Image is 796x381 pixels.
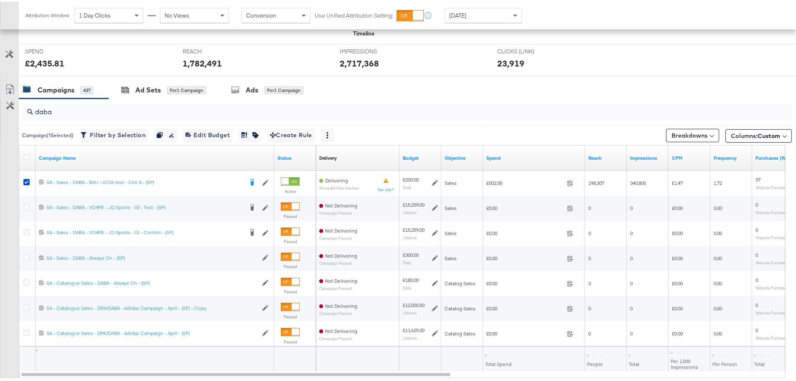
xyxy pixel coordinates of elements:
[403,183,412,188] sub: Daily
[81,85,93,92] div: 437
[22,130,74,138] div: Campaign ( 1 Selected)
[46,303,258,310] div: SA - Catalogue Sales - DPA/DABA - Adidas Campaign - April - (SF) – Copy
[281,187,300,192] label: Active
[79,10,111,18] span: 1 Day Clicks
[277,153,313,160] a: Shows the current state of your Ad Campaign.
[33,99,721,115] input: Search Campaigns by Name, ID or Objective
[588,153,623,160] a: The number of people your ad was served to.
[340,56,379,68] div: 2,717,368
[754,359,765,366] span: Total
[486,279,564,285] span: £0.00
[46,228,243,236] a: SA - Sales - DABA - VO4PE - JD Sports - 01 - Control - (SP)
[270,128,312,139] span: Create Rule
[46,253,258,260] a: SA - Sales - DABA - Always On - (SP)
[755,208,789,213] sub: Website Purchases
[672,178,683,184] span: £1.47
[588,329,591,335] span: 0
[46,328,258,335] a: SA - Catalogue Sales - DPA/DABA - Adidas Campaign - April - (SF)
[630,279,633,285] span: 0
[325,301,357,307] span: Not Delivering
[403,258,412,263] sub: Daily
[46,177,243,186] a: SA - Sales - DABA - BAU - iCOS test - Cell A - (SP)
[588,279,591,285] span: 0
[755,258,789,263] sub: Website Purchases
[183,56,222,68] div: 1,782,491
[671,356,698,368] span: Per 1,000 Impressions
[82,128,145,139] span: Filter by Selection
[630,304,633,310] span: 0
[725,128,792,141] button: Columns:Custom
[25,56,64,68] div: £2,435.81
[445,329,476,335] span: Catalog Sales
[629,359,639,366] span: Total
[449,10,466,18] span: [DATE]
[46,278,258,285] div: SA - Catalogue Sales - DABA - Always On - (SP)
[672,304,683,310] span: £0.00
[403,300,425,307] div: £12,000.00
[445,178,457,184] span: Sales
[755,325,758,332] span: 0
[445,153,480,160] a: Your campaign's objective.
[731,130,780,138] span: Columns:
[135,84,161,93] div: Ad Sets
[755,233,789,238] sub: Website Purchases
[497,56,524,68] div: 23,919
[714,203,722,210] span: 0.00
[630,203,633,210] span: 0
[666,127,719,141] button: Breakdowns
[588,178,604,184] span: 198,307
[758,130,780,138] span: Custom
[319,335,357,339] sub: Campaign Paused
[403,309,417,314] sub: Lifetime
[319,259,357,264] sub: Campaign Paused
[403,175,419,182] div: £200.00
[755,225,758,231] span: 0
[25,46,88,54] span: SPEND
[319,184,359,189] sub: Some Ad Sets Inactive
[325,251,357,257] span: Not Delivering
[267,127,315,141] button: Create Rule
[281,237,300,243] label: Paused
[714,178,722,184] span: 1.72
[39,153,271,160] a: Your campaign name.
[588,228,591,235] span: 0
[319,309,357,314] sub: Campaign Paused
[672,203,683,210] span: £0.00
[319,234,357,239] sub: Campaign Paused
[445,279,476,285] span: Catalog Sales
[319,153,337,160] div: Delivery
[281,212,300,217] label: Paused
[403,334,417,339] sub: Lifetime
[755,183,789,188] sub: Website Purchases
[165,10,189,18] span: No Views
[755,200,758,206] span: 0
[325,326,357,332] span: Not Delivering
[630,178,646,184] span: 340,805
[325,276,357,282] span: Not Delivering
[319,284,357,289] sub: Campaign Paused
[486,178,564,184] span: £502.05
[445,228,457,235] span: Sales
[403,200,425,207] div: £15,259.00
[714,253,722,260] span: 0.00
[712,359,737,366] span: Per Person
[630,329,633,335] span: 0
[315,10,393,18] label: Use Unified Attribution Setting:
[755,275,758,281] span: 0
[755,250,758,256] span: 0
[353,28,374,36] div: Timeline
[497,46,560,54] span: CLICKS (LINK)
[672,153,707,160] a: The average cost you've paid to have 1,000 impressions of your ad.
[281,287,300,293] label: Paused
[403,225,425,232] div: £15,259.00
[587,359,603,366] span: People
[325,176,348,182] span: Delivering
[755,284,789,289] sub: Website Purchases
[167,85,206,92] div: for 1 Campaign
[630,153,665,160] a: The number of times your ad was served. On mobile apps an ad is counted as served the first time ...
[403,284,412,289] sub: Daily
[588,203,591,210] span: 0
[264,85,303,92] div: for 1 Campaign
[281,312,300,318] label: Paused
